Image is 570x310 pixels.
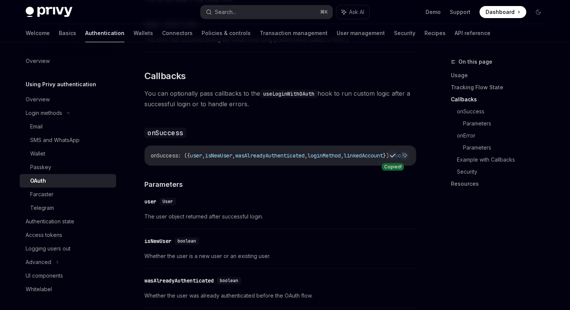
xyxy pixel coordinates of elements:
span: user [190,152,202,159]
div: user [144,198,156,205]
a: Passkey [20,160,116,174]
div: Passkey [30,163,51,172]
a: Logging users out [20,242,116,255]
a: Parameters [463,118,550,130]
span: , [202,152,205,159]
img: dark logo [26,7,72,17]
button: Copy the contents from the code block [388,150,398,160]
button: Search...⌘K [201,5,332,19]
span: , [341,152,344,159]
button: Ask AI [400,150,410,160]
a: Authentication [85,24,124,42]
div: Telegram [30,203,54,212]
div: Access tokens [26,231,62,240]
a: Usage [451,69,550,81]
div: Authentication state [26,217,74,226]
a: Example with Callbacks [457,154,550,166]
span: linkedAccount [344,152,383,159]
a: Policies & controls [202,24,251,42]
h5: Using Privy authentication [26,80,96,89]
div: Logging users out [26,244,70,253]
span: On this page [458,57,492,66]
a: SMS and WhatsApp [20,133,116,147]
a: Security [457,166,550,178]
div: OAuth [30,176,46,185]
a: Demo [426,8,441,16]
a: Resources [451,178,550,190]
div: SMS and WhatsApp [30,136,80,145]
div: Whitelabel [26,285,52,294]
span: User [162,199,173,205]
a: Dashboard [480,6,526,18]
button: Ask AI [336,5,369,19]
a: Transaction management [260,24,328,42]
span: Callbacks [144,70,186,82]
span: , [232,152,235,159]
span: Ask AI [349,8,364,16]
span: You can optionally pass callbacks to the hook to run custom logic after a successful login or to ... [144,88,416,109]
div: isNewUser [144,237,172,245]
a: Basics [59,24,76,42]
span: , [305,152,308,159]
span: isNewUser [205,152,232,159]
span: boolean [220,278,238,284]
div: Overview [26,57,50,66]
a: Wallets [133,24,153,42]
code: onSuccess [144,128,186,138]
div: UI components [26,271,63,280]
a: Whitelabel [20,283,116,296]
span: Dashboard [486,8,515,16]
span: Parameters [144,179,183,189]
a: Recipes [424,24,446,42]
span: Whether the user is a new user or an existing user. [144,252,416,261]
div: Advanced [26,258,51,267]
span: ⌘ K [320,9,328,15]
a: Authentication state [20,215,116,228]
span: : ({ [178,152,190,159]
a: Connectors [162,24,193,42]
a: onSuccess [457,105,550,118]
a: Wallet [20,147,116,160]
a: Parameters [463,142,550,154]
span: The user object returned after successful login. [144,212,416,221]
span: boolean [178,238,196,244]
a: Access tokens [20,228,116,242]
a: User management [337,24,385,42]
a: Tracking Flow State [451,81,550,93]
div: Overview [26,95,50,104]
a: Telegram [20,201,116,215]
span: }) [383,152,389,159]
span: loginMethod [308,152,341,159]
span: Whether the user was already authenticated before the OAuth flow. [144,291,416,300]
div: Search... [215,8,236,17]
div: Wallet [30,149,45,158]
a: Overview [20,93,116,106]
a: UI components [20,269,116,283]
div: Email [30,122,43,131]
span: wasAlreadyAuthenticated [235,152,305,159]
div: Copied! [382,163,404,171]
a: Callbacks [451,93,550,105]
span: onSuccess [151,152,178,159]
a: Farcaster [20,188,116,201]
code: useLoginWithOAuth [260,90,317,98]
a: Email [20,120,116,133]
div: Farcaster [30,190,54,199]
a: Welcome [26,24,50,42]
div: wasAlreadyAuthenticated [144,277,214,284]
a: onError [457,130,550,142]
a: Security [394,24,415,42]
a: API reference [455,24,490,42]
a: OAuth [20,174,116,188]
a: Overview [20,54,116,68]
a: Support [450,8,470,16]
button: Toggle dark mode [532,6,544,18]
div: Login methods [26,108,62,118]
